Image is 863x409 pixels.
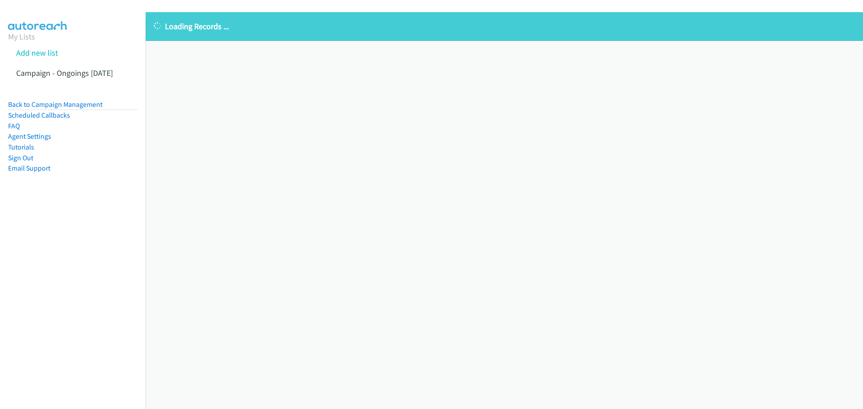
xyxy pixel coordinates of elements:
[8,31,35,42] a: My Lists
[16,68,113,78] a: Campaign - Ongoings [DATE]
[154,20,855,32] p: Loading Records ...
[8,122,20,130] a: FAQ
[8,143,34,151] a: Tutorials
[8,132,51,141] a: Agent Settings
[16,48,58,58] a: Add new list
[8,100,102,109] a: Back to Campaign Management
[8,154,33,162] a: Sign Out
[8,111,70,119] a: Scheduled Callbacks
[8,164,50,172] a: Email Support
